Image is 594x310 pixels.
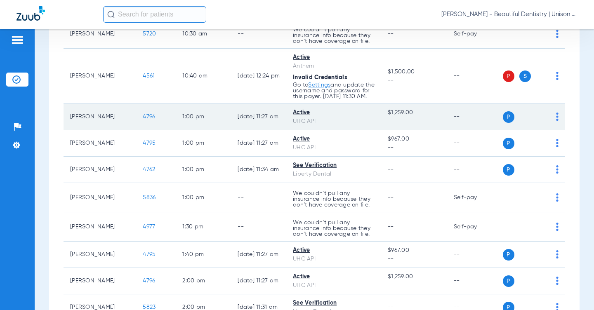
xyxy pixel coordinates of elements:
[293,190,375,208] p: We couldn’t pull any insurance info because they don’t have coverage on file.
[503,275,514,287] span: P
[441,10,577,19] span: [PERSON_NAME] - Beautiful Dentistry | Unison Dental Group
[388,31,394,37] span: --
[556,165,559,174] img: group-dot-blue.svg
[293,53,375,62] div: Active
[388,281,440,290] span: --
[176,157,231,183] td: 1:00 PM
[231,49,286,104] td: [DATE] 12:24 PM
[231,242,286,268] td: [DATE] 11:27 AM
[293,255,375,263] div: UHC API
[447,183,503,212] td: Self-pay
[176,212,231,242] td: 1:30 PM
[388,135,440,143] span: $967.00
[143,140,156,146] span: 4795
[556,72,559,80] img: group-dot-blue.svg
[556,223,559,231] img: group-dot-blue.svg
[447,157,503,183] td: --
[556,113,559,121] img: group-dot-blue.svg
[553,270,594,310] iframe: Chat Widget
[143,167,155,172] span: 4762
[231,212,286,242] td: --
[176,104,231,130] td: 1:00 PM
[556,250,559,258] img: group-dot-blue.svg
[16,6,45,21] img: Zuub Logo
[388,68,440,76] span: $1,500.00
[556,30,559,38] img: group-dot-blue.svg
[103,6,206,23] input: Search for patients
[107,11,115,18] img: Search Icon
[64,130,136,157] td: [PERSON_NAME]
[388,143,440,152] span: --
[503,249,514,261] span: P
[388,76,440,85] span: --
[143,278,155,284] span: 4796
[64,183,136,212] td: [PERSON_NAME]
[293,281,375,290] div: UHC API
[388,167,394,172] span: --
[447,104,503,130] td: --
[143,114,155,120] span: 4796
[308,82,330,88] a: Settings
[388,272,440,281] span: $1,259.00
[176,49,231,104] td: 10:40 AM
[388,246,440,255] span: $967.00
[556,139,559,147] img: group-dot-blue.svg
[447,19,503,49] td: Self-pay
[293,62,375,70] div: Anthem
[447,212,503,242] td: Self-pay
[64,19,136,49] td: [PERSON_NAME]
[231,130,286,157] td: [DATE] 11:27 AM
[176,19,231,49] td: 10:30 AM
[388,195,394,200] span: --
[176,130,231,157] td: 1:00 PM
[503,70,514,82] span: P
[388,117,440,126] span: --
[447,242,503,268] td: --
[293,220,375,237] p: We couldn’t pull any insurance info because they don’t have coverage on file.
[64,242,136,268] td: [PERSON_NAME]
[231,19,286,49] td: --
[293,246,375,255] div: Active
[143,195,156,200] span: 5836
[143,251,156,257] span: 4795
[231,183,286,212] td: --
[447,268,503,294] td: --
[503,111,514,123] span: P
[503,164,514,176] span: P
[143,73,155,79] span: 4561
[64,268,136,294] td: [PERSON_NAME]
[293,108,375,117] div: Active
[293,27,375,44] p: We couldn’t pull any insurance info because they don’t have coverage on file.
[293,170,375,178] div: Liberty Dental
[64,49,136,104] td: [PERSON_NAME]
[388,224,394,230] span: --
[388,304,394,310] span: --
[293,143,375,152] div: UHC API
[293,82,375,99] p: Go to and update the username and password for this payer. [DATE] 11:30 AM.
[143,304,156,310] span: 5823
[176,183,231,212] td: 1:00 PM
[519,70,531,82] span: S
[556,193,559,202] img: group-dot-blue.svg
[293,299,375,308] div: See Verification
[293,135,375,143] div: Active
[447,130,503,157] td: --
[231,268,286,294] td: [DATE] 11:27 AM
[143,224,155,230] span: 4977
[11,35,24,45] img: hamburger-icon
[293,75,347,80] span: Invalid Credentials
[231,157,286,183] td: [DATE] 11:34 AM
[64,212,136,242] td: [PERSON_NAME]
[176,268,231,294] td: 2:00 PM
[293,272,375,281] div: Active
[176,242,231,268] td: 1:40 PM
[64,104,136,130] td: [PERSON_NAME]
[388,108,440,117] span: $1,259.00
[447,49,503,104] td: --
[231,104,286,130] td: [DATE] 11:27 AM
[388,255,440,263] span: --
[64,157,136,183] td: [PERSON_NAME]
[143,31,156,37] span: 5720
[293,117,375,126] div: UHC API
